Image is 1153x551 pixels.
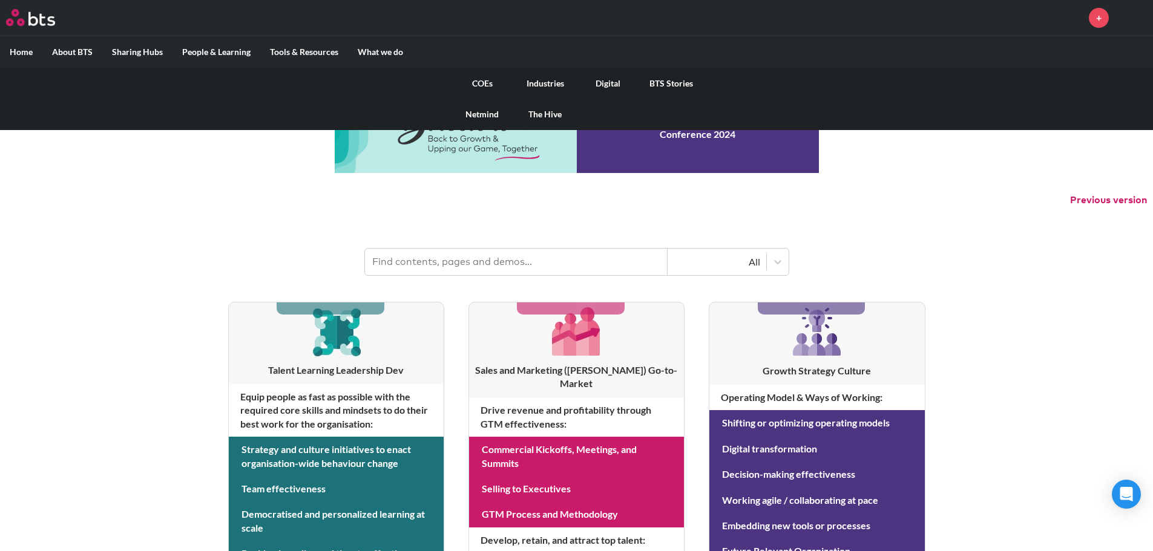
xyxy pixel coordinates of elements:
img: BTS Logo [6,9,55,26]
label: People & Learning [172,36,260,68]
label: About BTS [42,36,102,68]
input: Find contents, pages and demos... [365,249,668,275]
label: What we do [348,36,413,68]
h3: Sales and Marketing ([PERSON_NAME]) Go-to-Market [469,364,684,391]
h4: Equip people as fast as possible with the required core skills and mindsets to do their best work... [229,384,444,437]
img: [object Object] [548,302,605,360]
div: Open Intercom Messenger [1112,480,1141,509]
label: Tools & Resources [260,36,348,68]
img: [object Object] [307,302,365,360]
a: Profile [1118,3,1147,32]
div: All [674,255,760,269]
h4: Drive revenue and profitability through GTM effectiveness : [469,397,684,437]
a: + [1089,8,1109,28]
button: Previous version [1070,194,1147,207]
label: Sharing Hubs [102,36,172,68]
img: Keni Putterman [1118,3,1147,32]
img: [object Object] [788,302,846,360]
h3: Growth Strategy Culture [709,364,924,377]
h3: Talent Learning Leadership Dev [229,364,444,377]
h4: Operating Model & Ways of Working : [709,385,924,410]
a: Go home [6,9,77,26]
